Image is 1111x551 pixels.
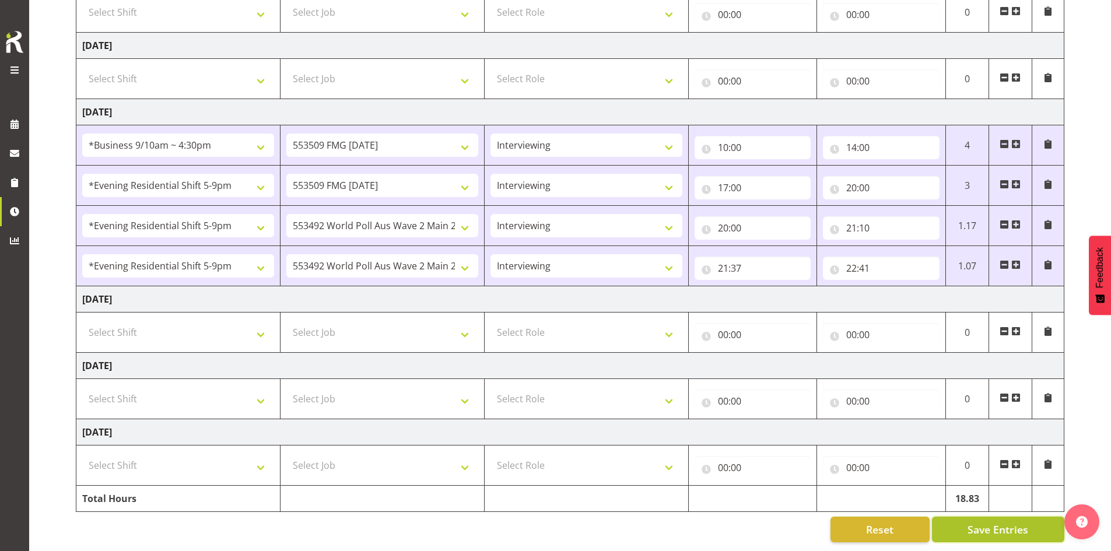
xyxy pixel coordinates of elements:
td: [DATE] [76,353,1064,379]
input: Click to select... [823,216,940,240]
td: Total Hours [76,486,281,512]
input: Click to select... [823,69,940,93]
button: Save Entries [932,517,1064,542]
input: Click to select... [823,323,940,346]
span: Save Entries [968,522,1028,537]
span: Feedback [1095,247,1105,288]
input: Click to select... [695,136,811,159]
td: 3 [946,166,989,206]
td: 18.83 [946,486,989,512]
img: Rosterit icon logo [3,29,26,55]
input: Click to select... [823,456,940,479]
td: [DATE] [76,33,1064,59]
input: Click to select... [695,257,811,280]
span: Reset [866,522,893,537]
td: [DATE] [76,419,1064,445]
input: Click to select... [823,257,940,280]
input: Click to select... [695,323,811,346]
input: Click to select... [695,69,811,93]
input: Click to select... [695,176,811,199]
td: 0 [946,313,989,353]
td: [DATE] [76,286,1064,313]
td: 0 [946,379,989,419]
input: Click to select... [823,389,940,413]
input: Click to select... [695,456,811,479]
td: 0 [946,59,989,99]
img: help-xxl-2.png [1076,516,1088,528]
input: Click to select... [823,136,940,159]
input: Click to select... [695,389,811,413]
td: 1.07 [946,246,989,286]
button: Feedback - Show survey [1089,236,1111,315]
input: Click to select... [823,176,940,199]
input: Click to select... [823,3,940,26]
td: 1.17 [946,206,989,246]
input: Click to select... [695,216,811,240]
button: Reset [830,517,930,542]
input: Click to select... [695,3,811,26]
td: 0 [946,445,989,486]
td: [DATE] [76,99,1064,125]
td: 4 [946,125,989,166]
